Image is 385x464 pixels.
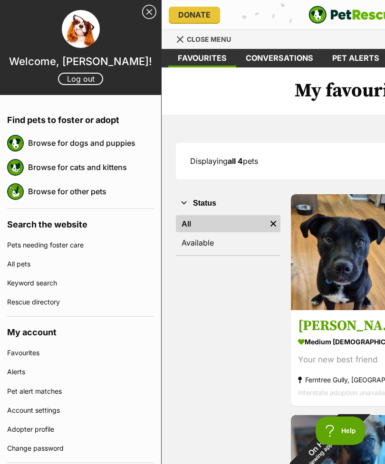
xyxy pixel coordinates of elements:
a: Donate [169,7,220,23]
img: petrescue logo [7,135,24,152]
a: Browse for dogs and puppies [28,133,154,153]
img: profile image [62,10,100,48]
a: Log out [58,73,103,85]
a: Menu [176,30,238,47]
a: Pet alert matches [7,382,154,401]
a: Favourites [7,343,154,362]
a: Change password [7,439,154,458]
a: Adopter profile [7,420,154,439]
img: petrescue logo [7,183,24,200]
a: Browse for cats and kittens [28,157,154,177]
a: Browse for other pets [28,181,154,201]
a: Pets needing foster care [7,236,154,255]
a: All [176,215,266,232]
a: Remove filter [266,215,280,232]
a: Available [176,234,280,251]
iframe: Help Scout Beacon - Open [316,417,366,445]
div: Status [176,213,280,255]
a: Favourites [168,49,236,67]
a: All pets [7,255,154,274]
h4: Search the website [7,209,154,236]
img: petrescue logo [7,159,24,176]
span: Close menu [187,35,231,43]
a: Alerts [7,362,154,381]
h4: Find pets to foster or adopt [7,104,154,131]
h4: My account [7,317,154,343]
a: Keyword search [7,274,154,293]
img: consumer-privacy-logo.png [1,1,9,9]
a: conversations [236,49,323,67]
strong: all 4 [228,156,243,166]
a: Rescue directory [7,293,154,312]
a: Account settings [7,401,154,420]
span: Displaying pets [190,156,258,166]
button: Status [176,197,280,209]
a: Close Sidebar [142,5,156,19]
